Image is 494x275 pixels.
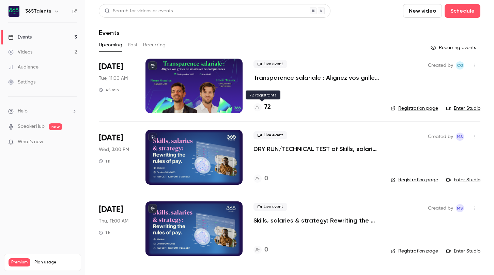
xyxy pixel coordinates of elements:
div: Settings [8,79,35,86]
h4: 0 [264,174,268,183]
span: Plan usage [34,260,77,265]
a: Enter Studio [446,177,480,183]
span: Created by [428,133,453,141]
a: 72 [253,103,271,112]
button: Recurring [143,40,166,50]
div: Videos [8,49,32,56]
h6: 365Talents [25,8,51,15]
a: Registration page [391,105,438,112]
span: Tue, 11:00 AM [99,75,128,82]
div: 1 h [99,230,110,235]
span: What's new [18,138,43,146]
a: DRY RUN/TECHNICAL TEST of Skills, salaries & strategy: Rewriting the rules of pay [253,145,380,153]
span: Created by [428,204,453,212]
div: Audience [8,64,38,71]
span: Maria Salazar [456,204,464,212]
span: [DATE] [99,61,123,72]
h4: 0 [264,245,268,255]
a: Registration page [391,177,438,183]
li: help-dropdown-opener [8,108,77,115]
span: Live event [253,60,287,68]
div: Oct 29 Wed, 3:00 PM (Europe/Paris) [99,130,135,184]
span: Cynthia Garcia [456,61,464,70]
span: Live event [253,203,287,211]
span: Premium [9,258,30,266]
button: Past [128,40,138,50]
a: 0 [253,174,268,183]
span: Created by [428,61,453,70]
span: [DATE] [99,133,123,143]
a: Skills, salaries & strategy: Rewriting the rules of pay [253,216,380,225]
span: CG [457,61,463,70]
div: 1 h [99,158,110,164]
a: 0 [253,245,268,255]
button: New video [403,4,442,18]
h4: 72 [264,103,271,112]
div: Sep 30 Tue, 11:00 AM (Europe/Paris) [99,59,135,113]
button: Schedule [445,4,480,18]
a: Transparence salariale : Alignez vos grilles de salaires et de compétences [253,74,380,82]
div: Search for videos or events [105,7,173,15]
span: new [49,123,62,130]
span: MS [457,204,463,212]
img: 365Talents [9,6,19,17]
a: Enter Studio [446,105,480,112]
a: Registration page [391,248,438,255]
span: Thu, 11:00 AM [99,218,128,225]
h1: Events [99,29,120,37]
a: SpeakerHub [18,123,45,130]
span: Help [18,108,28,115]
button: Upcoming [99,40,122,50]
button: Recurring events [428,42,480,53]
span: Wed, 3:00 PM [99,146,129,153]
span: MS [457,133,463,141]
a: Enter Studio [446,248,480,255]
span: [DATE] [99,204,123,215]
span: Live event [253,131,287,139]
div: Events [8,34,32,41]
div: 45 min [99,87,119,93]
div: Oct 30 Thu, 11:00 AM (Europe/Paris) [99,201,135,256]
span: Maria Salazar [456,133,464,141]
